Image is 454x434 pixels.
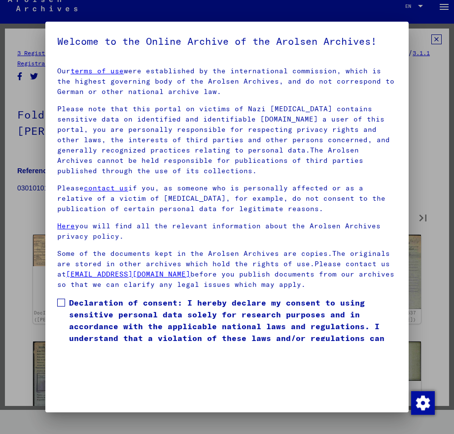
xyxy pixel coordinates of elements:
[57,104,397,176] p: Please note that this portal on victims of Nazi [MEDICAL_DATA] contains sensitive data on identif...
[69,297,397,356] span: Declaration of consent: I hereby declare my consent to using sensitive personal data solely for r...
[411,391,434,414] div: Change consent
[66,270,190,279] a: [EMAIL_ADDRESS][DOMAIN_NAME]
[57,221,397,242] p: you will find all the relevant information about the Arolsen Archives privacy policy.
[57,183,397,214] p: Please if you, as someone who is personally affected or as a relative of a victim of [MEDICAL_DAT...
[84,184,128,192] a: contact us
[57,33,397,49] h5: Welcome to the Online Archive of the Arolsen Archives!
[411,391,435,415] img: Change consent
[57,248,397,290] p: Some of the documents kept in the Arolsen Archives are copies.The originals are stored in other a...
[70,66,124,75] a: terms of use
[57,221,75,230] a: Here
[57,66,397,97] p: Our were established by the international commission, which is the highest governing body of the ...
